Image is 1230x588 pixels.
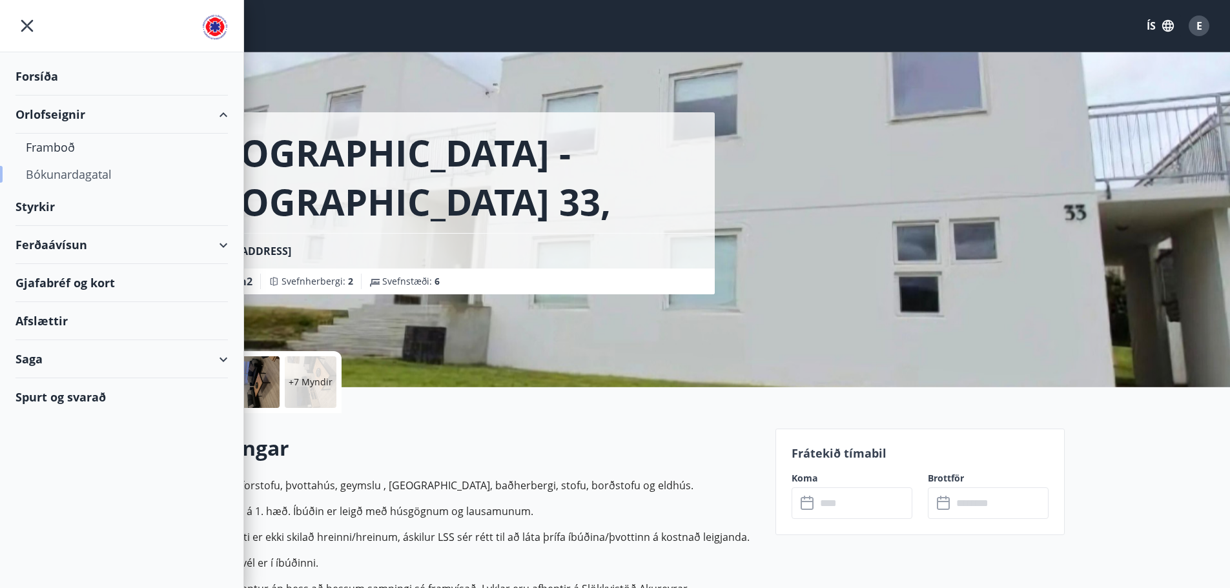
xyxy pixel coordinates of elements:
[26,161,218,188] div: Bókunardagatal
[166,434,760,462] h2: Upplýsingar
[15,226,228,264] div: Ferðaávísun
[289,376,333,389] p: +7 Myndir
[166,503,760,519] p: Hjólageymsla er á 1. hæð. Íbúðin er leigð með húsgögnum og lausamunum.
[15,188,228,226] div: Styrkir
[15,302,228,340] div: Afslættir
[15,14,39,37] button: menu
[792,472,912,485] label: Koma
[181,128,699,226] h1: [GEOGRAPHIC_DATA] - [GEOGRAPHIC_DATA] 33, NEÐRI HÆÐ
[282,275,353,288] span: Svefnherbergi :
[26,134,218,161] div: Framboð
[15,57,228,96] div: Forsíða
[435,275,440,287] span: 6
[1140,14,1181,37] button: ÍS
[792,445,1049,461] p: Frátekið tímabil
[1196,19,1202,33] span: E
[166,555,760,571] p: Nespresso kaffivél er í íbúðinni.
[348,275,353,287] span: 2
[1184,10,1215,41] button: E
[15,378,228,416] div: Spurt og svarað
[166,478,760,493] p: Eignin skiptist í forstofu, þvottahús, geymslu , [GEOGRAPHIC_DATA], baðherbergi, stofu, borðstofu...
[928,472,1049,485] label: Brottför
[166,529,760,545] p: Ef íbúðinni/þvotti er ekki skilað hreinni/hreinum, áskilur LSS sér rétt til að láta þrífa íbúðina...
[382,275,440,288] span: Svefnstæði :
[15,264,228,302] div: Gjafabréf og kort
[202,14,228,40] img: union_logo
[15,340,228,378] div: Saga
[15,96,228,134] div: Orlofseignir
